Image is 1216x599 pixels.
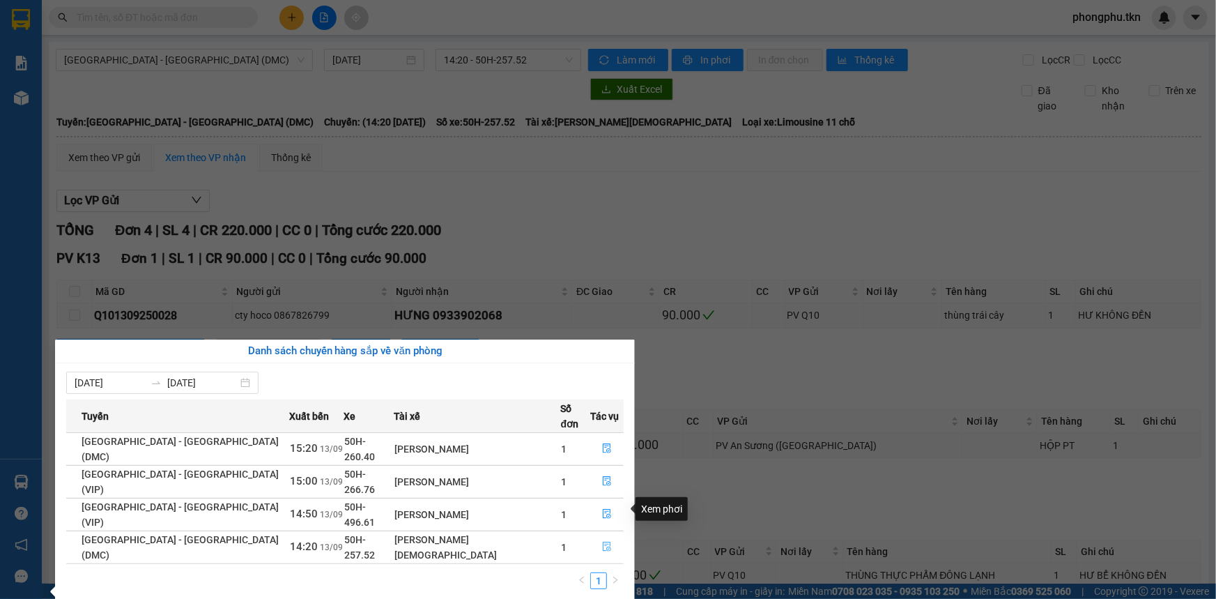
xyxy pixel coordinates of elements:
[591,573,606,589] a: 1
[591,471,623,493] button: file-done
[602,542,612,553] span: file-done
[320,510,343,520] span: 13/09
[394,474,560,490] div: [PERSON_NAME]
[344,409,355,424] span: Xe
[344,469,375,495] span: 50H-266.76
[607,573,624,589] button: right
[82,469,279,495] span: [GEOGRAPHIC_DATA] - [GEOGRAPHIC_DATA] (VIP)
[394,532,560,563] div: [PERSON_NAME][DEMOGRAPHIC_DATA]
[167,375,238,391] input: Đến ngày
[17,101,208,148] b: GỬI : PV [GEOGRAPHIC_DATA]
[561,401,590,432] span: Số đơn
[320,543,343,552] span: 13/09
[151,377,162,388] span: to
[394,441,560,457] div: [PERSON_NAME]
[75,375,145,391] input: Từ ngày
[82,534,279,561] span: [GEOGRAPHIC_DATA] - [GEOGRAPHIC_DATA] (DMC)
[290,540,318,553] span: 14:20
[591,438,623,460] button: file-done
[602,476,612,487] span: file-done
[562,542,567,553] span: 1
[578,576,586,584] span: left
[17,17,87,87] img: logo.jpg
[394,507,560,522] div: [PERSON_NAME]
[82,501,279,528] span: [GEOGRAPHIC_DATA] - [GEOGRAPHIC_DATA] (VIP)
[290,442,318,455] span: 15:20
[130,52,583,69] li: Hotline: 1900 8153
[602,509,612,520] span: file-done
[82,409,109,424] span: Tuyến
[562,476,567,487] span: 1
[151,377,162,388] span: swap-right
[591,503,623,526] button: file-done
[320,444,343,454] span: 13/09
[591,536,623,559] button: file-done
[590,409,619,424] span: Tác vụ
[344,534,375,561] span: 50H-257.52
[290,508,318,520] span: 14:50
[320,477,343,487] span: 13/09
[394,409,420,424] span: Tài xế
[66,343,624,360] div: Danh sách chuyến hàng sắp về văn phòng
[574,573,590,589] button: left
[290,475,318,487] span: 15:00
[607,573,624,589] li: Next Page
[590,573,607,589] li: 1
[602,443,612,455] span: file-done
[344,436,375,462] span: 50H-260.40
[574,573,590,589] li: Previous Page
[289,409,329,424] span: Xuất bến
[562,509,567,520] span: 1
[611,576,619,584] span: right
[636,497,688,521] div: Xem phơi
[82,436,279,462] span: [GEOGRAPHIC_DATA] - [GEOGRAPHIC_DATA] (DMC)
[130,34,583,52] li: [STREET_ADDRESS][PERSON_NAME]. [GEOGRAPHIC_DATA], Tỉnh [GEOGRAPHIC_DATA]
[344,501,375,528] span: 50H-496.61
[562,443,567,455] span: 1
